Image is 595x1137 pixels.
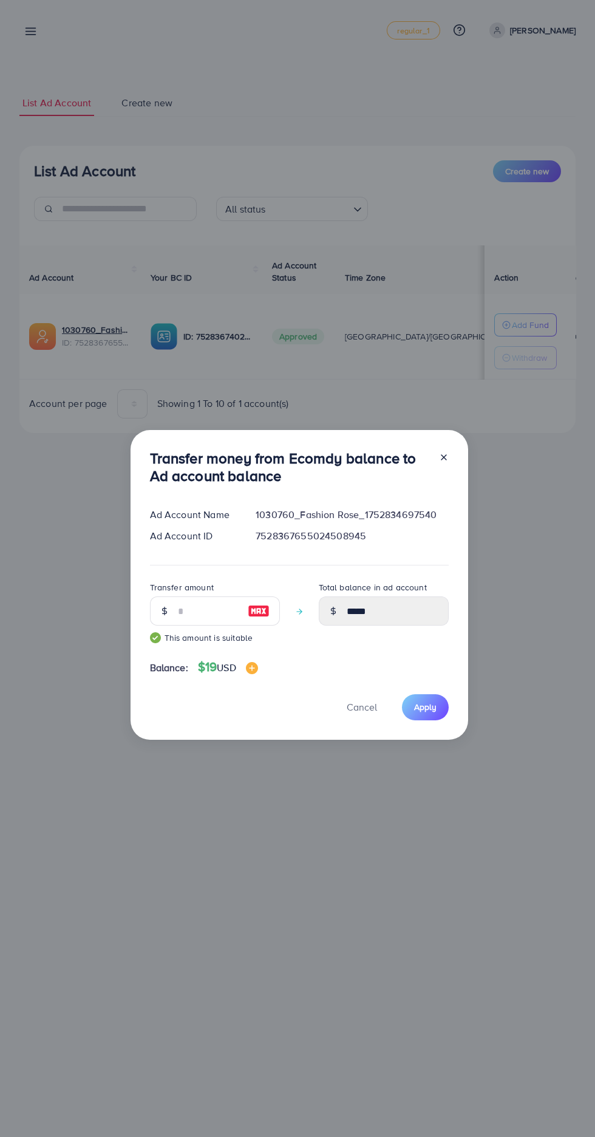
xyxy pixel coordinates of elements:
button: Apply [402,694,449,720]
h4: $19 [198,660,258,675]
div: 7528367655024508945 [246,529,458,543]
span: USD [217,661,236,674]
img: image [248,604,270,618]
div: Ad Account ID [140,529,246,543]
div: 1030760_Fashion Rose_1752834697540 [246,508,458,522]
label: Transfer amount [150,581,214,593]
button: Cancel [331,694,392,720]
iframe: Chat [543,1082,586,1128]
span: Cancel [347,700,377,714]
label: Total balance in ad account [319,581,427,593]
small: This amount is suitable [150,632,280,644]
span: Apply [414,701,437,713]
img: guide [150,632,161,643]
div: Ad Account Name [140,508,246,522]
img: image [246,662,258,674]
h3: Transfer money from Ecomdy balance to Ad account balance [150,449,429,485]
span: Balance: [150,661,188,675]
